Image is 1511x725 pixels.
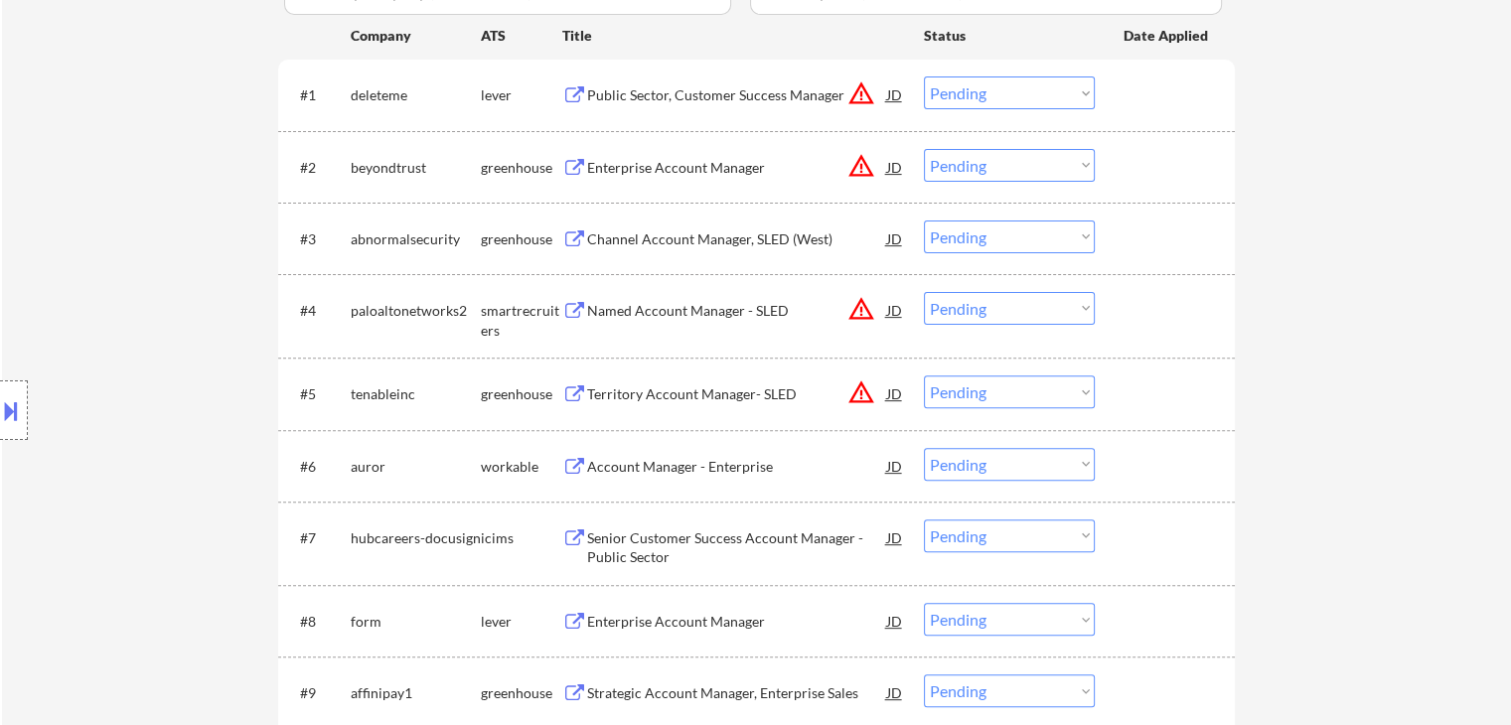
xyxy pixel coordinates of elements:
div: greenhouse [481,158,562,178]
div: form [351,612,481,632]
div: Named Account Manager - SLED [587,301,887,321]
div: Account Manager - Enterprise [587,457,887,477]
div: JD [885,375,905,411]
button: warning_amber [847,152,875,180]
div: #1 [300,85,335,105]
div: lever [481,85,562,105]
div: icims [481,528,562,548]
div: workable [481,457,562,477]
div: Date Applied [1124,26,1211,46]
div: greenhouse [481,229,562,249]
div: affinipay1 [351,683,481,703]
div: beyondtrust [351,158,481,178]
div: Public Sector, Customer Success Manager [587,85,887,105]
div: JD [885,603,905,639]
div: Company [351,26,481,46]
div: JD [885,149,905,185]
div: Territory Account Manager- SLED [587,384,887,404]
div: paloaltonetworks2 [351,301,481,321]
div: greenhouse [481,384,562,404]
div: tenableinc [351,384,481,404]
div: Strategic Account Manager, Enterprise Sales [587,683,887,703]
div: deleteme [351,85,481,105]
div: Enterprise Account Manager [587,158,887,178]
div: ATS [481,26,562,46]
div: JD [885,674,905,710]
div: auror [351,457,481,477]
div: JD [885,519,905,555]
div: Senior Customer Success Account Manager - Public Sector [587,528,887,567]
button: warning_amber [847,295,875,323]
div: JD [885,220,905,256]
div: smartrecruiters [481,301,562,340]
div: JD [885,76,905,112]
button: warning_amber [847,79,875,107]
div: abnormalsecurity [351,229,481,249]
div: Title [562,26,905,46]
div: Enterprise Account Manager [587,612,887,632]
div: Channel Account Manager, SLED (West) [587,229,887,249]
div: JD [885,292,905,328]
div: JD [885,448,905,484]
div: hubcareers-docusign [351,528,481,548]
div: Status [924,17,1095,53]
button: warning_amber [847,378,875,406]
div: lever [481,612,562,632]
div: greenhouse [481,683,562,703]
